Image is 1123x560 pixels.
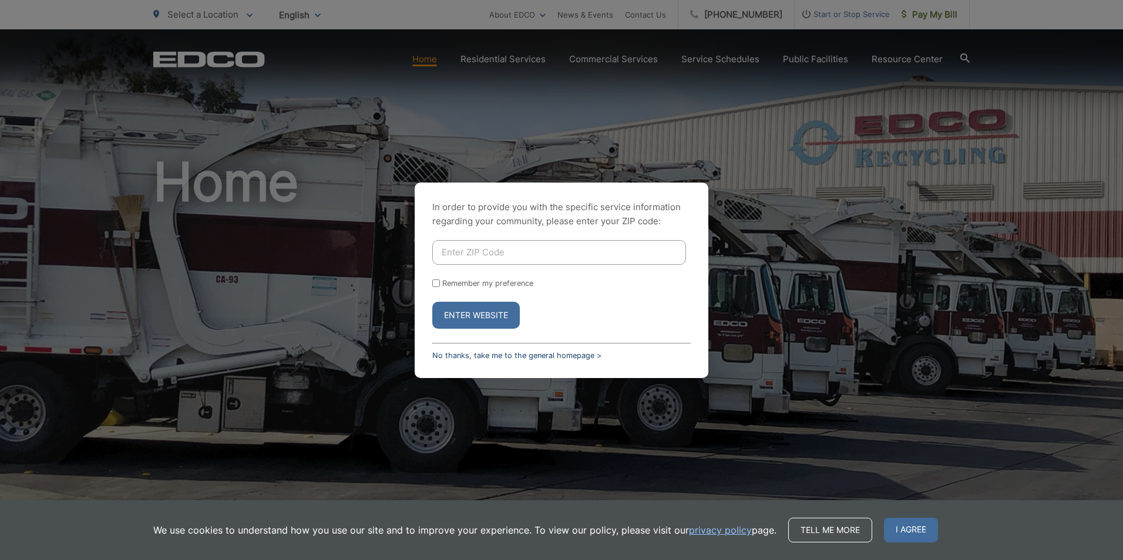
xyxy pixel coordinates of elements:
input: Enter ZIP Code [432,240,686,265]
a: No thanks, take me to the general homepage > [432,351,601,360]
span: I agree [884,518,938,542]
p: We use cookies to understand how you use our site and to improve your experience. To view our pol... [153,523,776,537]
button: Enter Website [432,302,520,329]
a: Tell me more [788,518,872,542]
a: privacy policy [689,523,752,537]
p: In order to provide you with the specific service information regarding your community, please en... [432,200,691,228]
label: Remember my preference [442,279,533,288]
